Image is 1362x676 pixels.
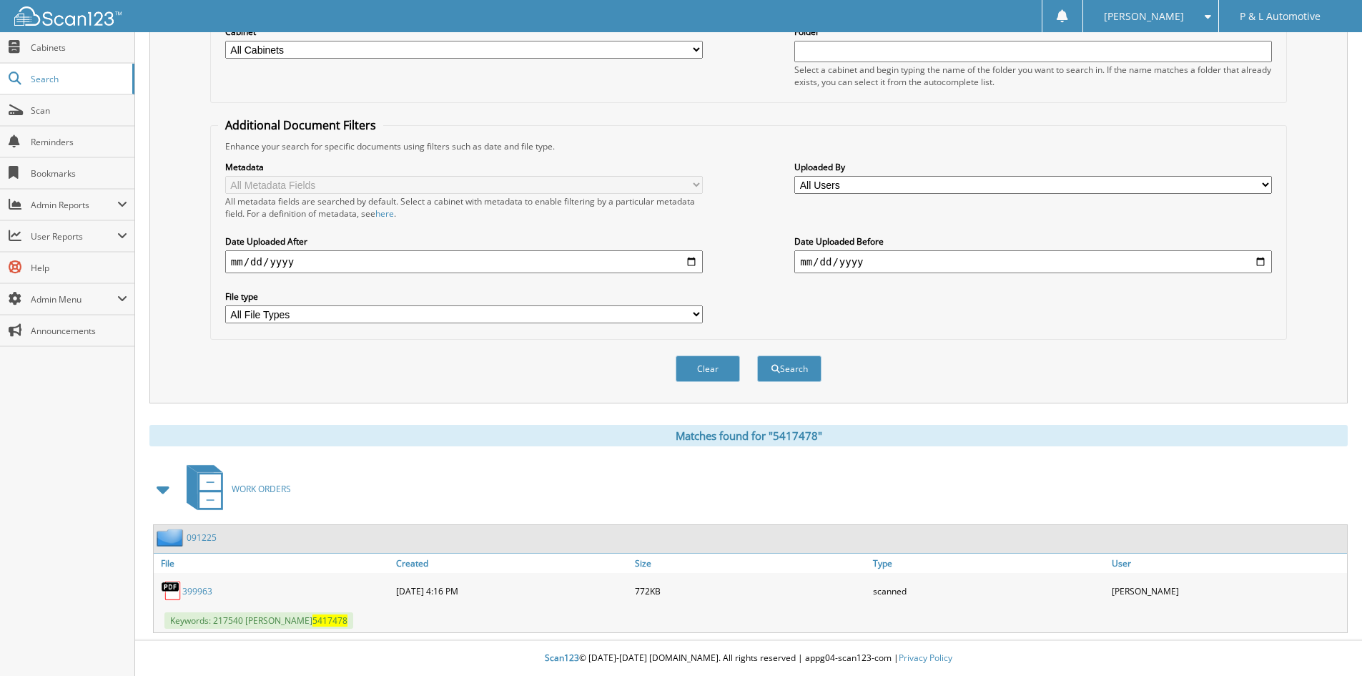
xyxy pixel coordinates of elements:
div: Enhance your search for specific documents using filters such as date and file type. [218,140,1279,152]
span: Reminders [31,136,127,148]
label: Uploaded By [794,161,1272,173]
a: File [154,554,393,573]
img: folder2.png [157,529,187,547]
img: PDF.png [161,580,182,602]
a: Created [393,554,631,573]
span: Scan [31,104,127,117]
span: Cabinets [31,41,127,54]
iframe: Chat Widget [1291,607,1362,676]
label: Date Uploaded After [225,235,703,248]
a: WORK ORDERS [178,461,291,517]
span: Keywords: 217540 [PERSON_NAME] [164,612,353,629]
input: end [794,250,1272,273]
button: Search [757,356,821,382]
legend: Additional Document Filters [218,117,383,133]
a: Size [631,554,870,573]
a: 399963 [182,585,212,597]
span: Help [31,262,127,274]
div: Matches found for "5417478" [149,425,1348,446]
div: Select a cabinet and begin typing the name of the folder you want to search in. If the name match... [794,64,1272,88]
span: WORK ORDERS [232,483,291,495]
label: Metadata [225,161,703,173]
a: User [1108,554,1347,573]
span: P & L Automotive [1240,12,1321,21]
span: Admin Menu [31,293,117,305]
button: Clear [676,356,740,382]
input: start [225,250,703,273]
div: [DATE] 4:16 PM [393,577,631,605]
span: Search [31,73,125,85]
span: Announcements [31,325,127,337]
div: © [DATE]-[DATE] [DOMAIN_NAME]. All rights reserved | appg04-scan123-com | [135,641,1362,676]
span: 5417478 [312,614,347,627]
a: Type [869,554,1108,573]
img: scan123-logo-white.svg [14,6,122,26]
span: Scan123 [545,652,579,664]
label: Date Uploaded Before [794,235,1272,248]
span: Admin Reports [31,199,117,211]
div: All metadata fields are searched by default. Select a cabinet with metadata to enable filtering b... [225,195,703,220]
div: 772KB [631,577,870,605]
a: here [375,207,394,220]
a: Privacy Policy [899,652,952,664]
span: User Reports [31,230,117,243]
span: Bookmarks [31,167,127,180]
a: 091225 [187,532,217,544]
label: File type [225,290,703,303]
div: scanned [869,577,1108,605]
div: [PERSON_NAME] [1108,577,1347,605]
span: [PERSON_NAME] [1104,12,1184,21]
